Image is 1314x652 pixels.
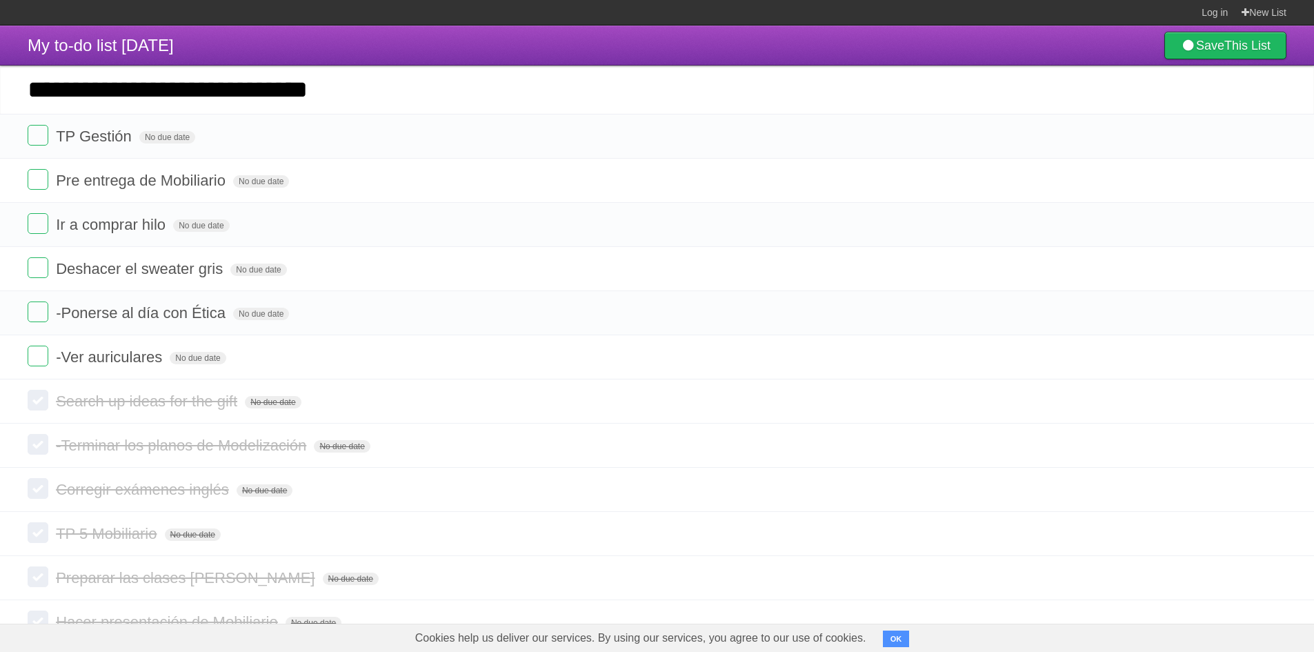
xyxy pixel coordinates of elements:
[323,573,379,585] span: No due date
[245,396,301,408] span: No due date
[56,437,310,454] span: -Terminar los planos de Modelización
[139,131,195,144] span: No due date
[1164,32,1286,59] a: SaveThis List
[233,175,289,188] span: No due date
[28,566,48,587] label: Done
[28,36,174,55] span: My to-do list [DATE]
[230,264,286,276] span: No due date
[233,308,289,320] span: No due date
[401,624,880,652] span: Cookies help us deliver our services. By using our services, you agree to our use of cookies.
[28,346,48,366] label: Done
[28,257,48,278] label: Done
[883,631,910,647] button: OK
[173,219,229,232] span: No due date
[28,522,48,543] label: Done
[314,440,370,453] span: No due date
[165,528,221,541] span: No due date
[237,484,292,497] span: No due date
[56,481,232,498] span: Corregir exámenes inglés
[56,172,229,189] span: Pre entrega de Mobiliario
[28,611,48,631] label: Done
[56,304,229,322] span: -Ponerse al día con Ética
[28,478,48,499] label: Done
[1224,39,1271,52] b: This List
[28,125,48,146] label: Done
[28,302,48,322] label: Done
[56,216,169,233] span: Ir a comprar hilo
[28,213,48,234] label: Done
[56,613,281,631] span: Hacer presentación de Mobiliario
[286,617,341,629] span: No due date
[56,348,166,366] span: -Ver auriculares
[28,390,48,411] label: Done
[56,569,318,586] span: Preparar las clases [PERSON_NAME]
[28,434,48,455] label: Done
[56,260,226,277] span: Deshacer el sweater gris
[28,169,48,190] label: Done
[170,352,226,364] span: No due date
[56,128,135,145] span: TP Gestión
[56,393,241,410] span: Search up ideas for the gift
[56,525,160,542] span: TP 5 Mobiliario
